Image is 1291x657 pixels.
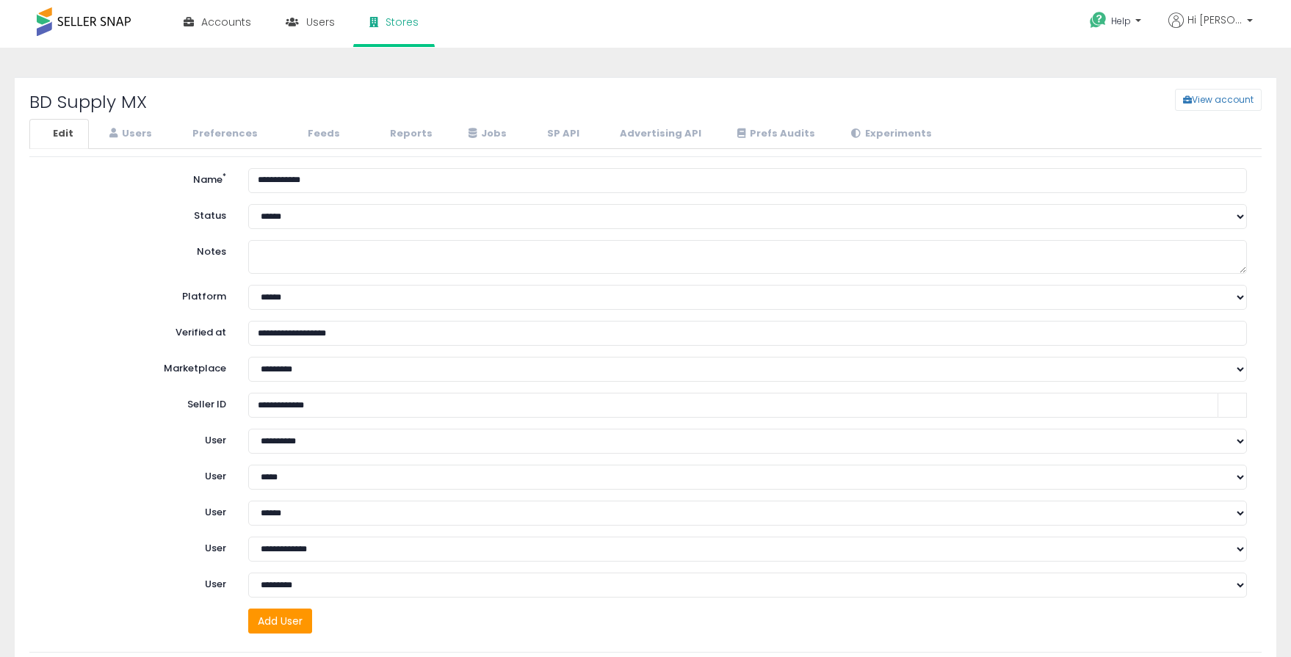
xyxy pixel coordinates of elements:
[33,501,237,520] label: User
[306,15,335,29] span: Users
[1164,89,1186,111] a: View account
[1175,89,1262,111] button: View account
[832,119,947,149] a: Experiments
[18,92,541,112] h2: BD Supply MX
[33,204,237,223] label: Status
[524,119,595,149] a: SP API
[1168,12,1253,46] a: Hi [PERSON_NAME]
[33,429,237,448] label: User
[248,609,312,634] button: Add User
[1187,12,1243,27] span: Hi [PERSON_NAME]
[275,119,355,149] a: Feeds
[33,573,237,592] label: User
[33,393,237,412] label: Seller ID
[169,119,273,149] a: Preferences
[33,168,237,187] label: Name
[90,119,167,149] a: Users
[718,119,831,149] a: Prefs Audits
[449,119,522,149] a: Jobs
[33,285,237,304] label: Platform
[33,321,237,340] label: Verified at
[33,465,237,484] label: User
[201,15,251,29] span: Accounts
[1089,11,1107,29] i: Get Help
[1111,15,1131,27] span: Help
[33,537,237,556] label: User
[357,119,448,149] a: Reports
[33,357,237,376] label: Marketplace
[33,240,237,259] label: Notes
[596,119,717,149] a: Advertising API
[386,15,419,29] span: Stores
[29,119,89,149] a: Edit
